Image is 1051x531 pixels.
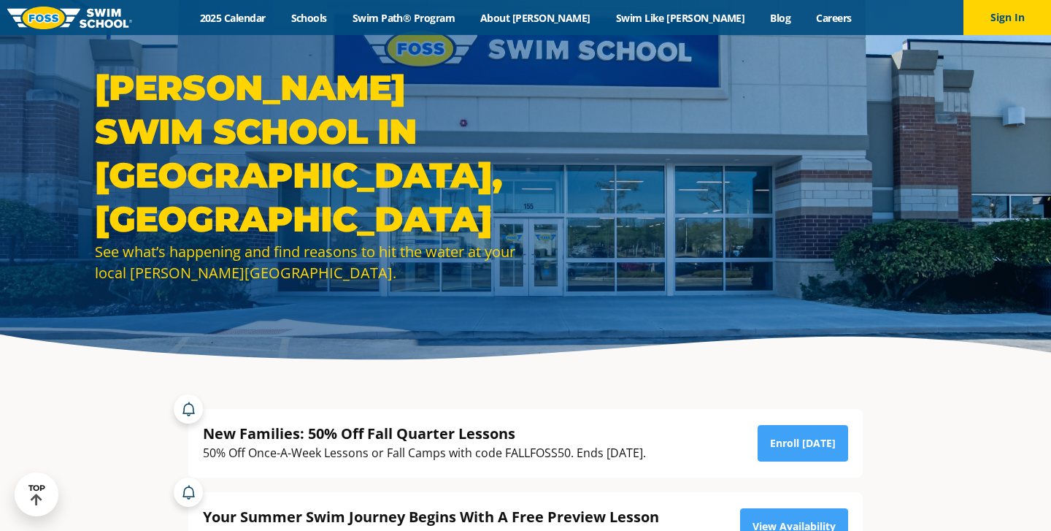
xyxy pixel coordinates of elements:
div: New Families: 50% Off Fall Quarter Lessons [203,424,646,443]
h1: [PERSON_NAME] Swim School in [GEOGRAPHIC_DATA], [GEOGRAPHIC_DATA] [95,66,518,241]
a: Schools [278,11,339,25]
a: Blog [758,11,804,25]
div: 50% Off Once-A-Week Lessons or Fall Camps with code FALLFOSS50. Ends [DATE]. [203,443,646,463]
a: Swim Path® Program [339,11,467,25]
a: Careers [804,11,864,25]
a: Enroll [DATE] [758,425,848,462]
div: TOP [28,484,45,506]
a: About [PERSON_NAME] [468,11,604,25]
img: FOSS Swim School Logo [7,7,132,29]
div: Your Summer Swim Journey Begins With A Free Preview Lesson [203,507,693,527]
a: 2025 Calendar [187,11,278,25]
a: Swim Like [PERSON_NAME] [603,11,758,25]
div: See what’s happening and find reasons to hit the water at your local [PERSON_NAME][GEOGRAPHIC_DATA]. [95,241,518,283]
